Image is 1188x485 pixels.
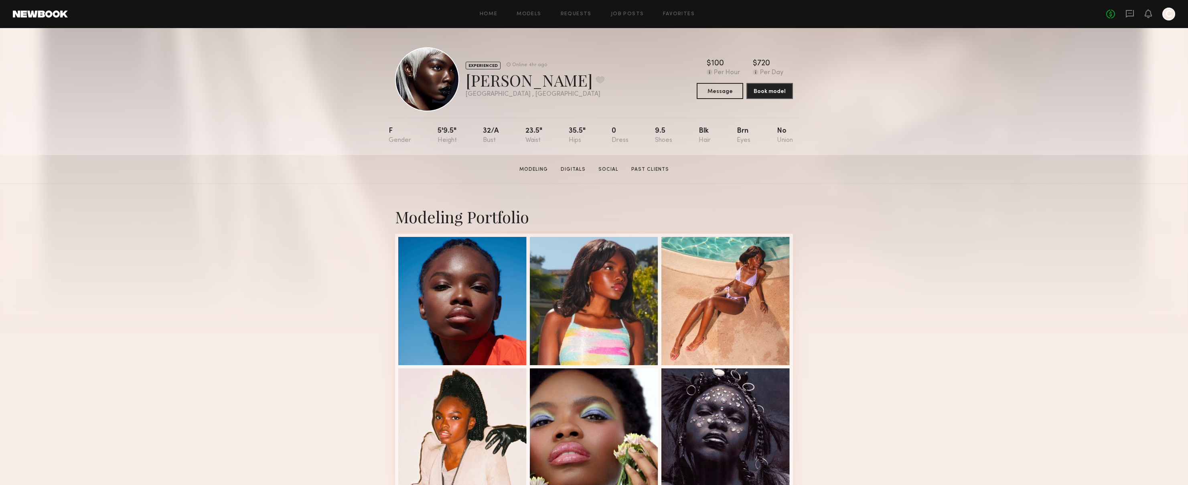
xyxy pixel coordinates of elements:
div: Online 4hr ago [512,63,547,68]
div: 32/a [483,127,499,144]
div: $ [753,60,757,68]
div: 5'9.5" [438,127,457,144]
div: Blk [699,127,711,144]
a: Home [480,12,498,17]
a: Social [595,166,622,173]
a: Requests [561,12,592,17]
button: Book model [746,83,793,99]
div: 720 [757,60,770,68]
div: Brn [737,127,750,144]
button: Message [697,83,743,99]
div: 35.5" [569,127,586,144]
a: Job Posts [611,12,644,17]
a: Past Clients [628,166,672,173]
div: Per Day [760,69,783,77]
div: No [777,127,793,144]
div: [GEOGRAPHIC_DATA] , [GEOGRAPHIC_DATA] [466,91,604,98]
a: Modeling [516,166,551,173]
div: 23.5" [525,127,542,144]
div: Modeling Portfolio [395,206,793,227]
a: Favorites [663,12,695,17]
a: C [1162,8,1175,20]
div: 0 [612,127,628,144]
div: 100 [711,60,724,68]
div: F [389,127,411,144]
div: EXPERIENCED [466,62,501,69]
div: 9.5 [655,127,672,144]
a: Digitals [558,166,589,173]
div: [PERSON_NAME] [466,69,604,91]
div: Per Hour [714,69,740,77]
a: Models [517,12,541,17]
div: $ [707,60,711,68]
